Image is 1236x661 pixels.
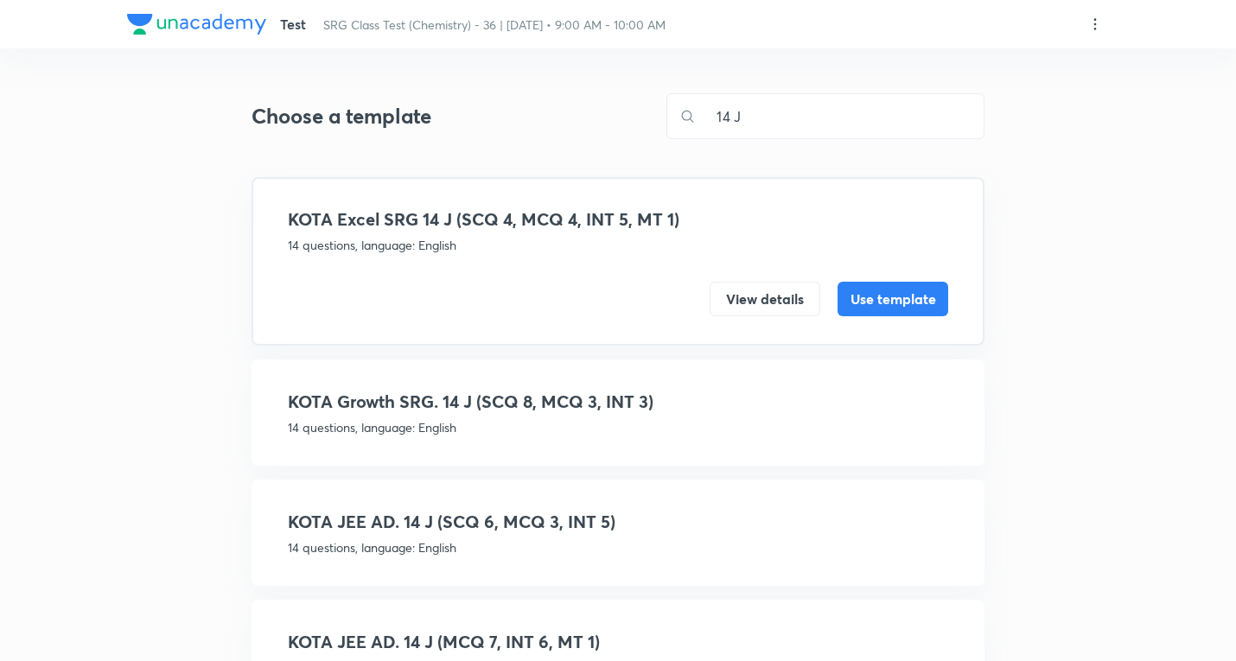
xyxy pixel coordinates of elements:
h4: KOTA JEE AD. 14 J (SCQ 6, MCQ 3, INT 5) [288,509,948,535]
h4: KOTA Excel SRG 14 J (SCQ 4, MCQ 4, INT 5, MT 1) [288,207,948,232]
h3: Choose a template [252,104,611,129]
span: SRG Class Test (Chemistry) - 36 | [DATE] • 9:00 AM - 10:00 AM [323,16,666,33]
span: Test [280,15,306,33]
input: Search for templates [696,94,984,138]
p: 14 questions, language: English [288,236,948,254]
button: View details [710,282,820,316]
p: 14 questions, language: English [288,538,948,556]
p: 14 questions, language: English [288,418,948,436]
h4: KOTA Growth SRG. 14 J (SCQ 8, MCQ 3, INT 3) [288,389,948,415]
button: Use template [838,282,948,316]
h4: KOTA JEE AD. 14 J (MCQ 7, INT 6, MT 1) [288,629,948,655]
img: Company Logo [127,14,266,35]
